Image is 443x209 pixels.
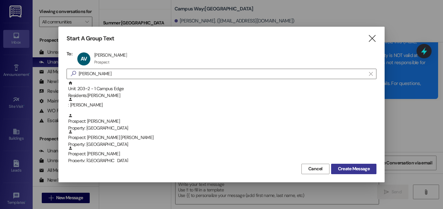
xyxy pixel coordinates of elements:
[67,146,376,162] div: Prospect: [PERSON_NAME]Property: [GEOGRAPHIC_DATA]
[331,164,376,174] button: Create Message
[301,164,329,174] button: Cancel
[308,165,323,172] span: Cancel
[94,60,109,65] div: Prospect
[68,157,376,164] div: Property: [GEOGRAPHIC_DATA]
[79,69,366,78] input: Search for any contact or apartment
[67,35,114,42] h3: Start A Group Text
[68,92,376,99] div: Residents: [PERSON_NAME]
[68,125,376,132] div: Property: [GEOGRAPHIC_DATA]
[67,130,376,146] div: Prospect: [PERSON_NAME] [PERSON_NAME]Property: [GEOGRAPHIC_DATA]
[366,69,376,79] button: Clear text
[68,146,376,164] div: Prospect: [PERSON_NAME]
[368,35,376,42] i: 
[68,130,376,148] div: Prospect: [PERSON_NAME] [PERSON_NAME]
[67,113,376,130] div: Prospect: [PERSON_NAME]Property: [GEOGRAPHIC_DATA]
[68,81,376,99] div: Unit: 203~2 - 1 Campus Edge
[68,113,376,132] div: Prospect: [PERSON_NAME]
[68,97,376,108] div: : [PERSON_NAME]
[67,51,72,57] h3: To:
[369,71,373,77] i: 
[68,70,79,77] i: 
[67,97,376,113] div: : [PERSON_NAME]
[81,55,87,62] span: AV
[68,141,376,148] div: Property: [GEOGRAPHIC_DATA]
[94,52,127,58] div: [PERSON_NAME]
[67,81,376,97] div: Unit: 203~2 - 1 Campus EdgeResidents:[PERSON_NAME]
[338,165,370,172] span: Create Message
